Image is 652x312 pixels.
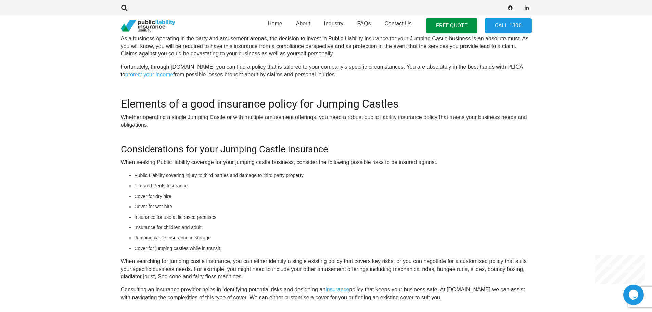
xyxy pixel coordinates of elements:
[135,182,532,189] li: Fire and Perils Insurance
[135,172,532,179] li: Public Liability covering injury to third parties and damage to third party property
[357,21,371,26] span: FAQs
[485,18,532,34] a: Call 1300
[135,234,532,241] li: Jumping castle insurance in storage
[623,285,645,305] iframe: chat widget
[268,21,282,26] span: Home
[324,21,343,26] span: Industry
[121,114,532,129] p: Whether operating a single Jumping Castle or with multiple amusement offerings, you need a robust...
[135,245,532,252] li: Cover for jumping castles while in transit
[135,213,532,221] li: Insurance for use at licensed premises
[121,159,532,166] p: When seeking Public liability coverage for your jumping castle business, consider the following p...
[350,13,378,38] a: FAQs
[506,3,515,13] a: Facebook
[121,258,532,280] p: When searching for jumping castle insurance, you can either identify a single existing policy tha...
[261,13,289,38] a: Home
[121,89,532,110] h2: Elements of a good insurance policy for Jumping Castles
[121,286,532,301] p: Consulting an insurance provider helps in identifying potential risks and designing an policy tha...
[384,21,411,26] span: Contact Us
[522,3,532,13] a: LinkedIn
[121,63,532,79] p: Fortunately, through [DOMAIN_NAME] you can find a policy that is tailored to your company’s speci...
[125,72,174,77] a: protect your income
[118,5,131,11] a: Search
[135,203,532,210] li: Cover for wet hire
[121,20,175,32] a: pli_logotransparent
[135,192,532,200] li: Cover for dry hire
[121,136,532,155] h3: Considerations for your Jumping Castle insurance
[378,13,418,38] a: Contact Us
[317,13,350,38] a: Industry
[426,18,477,34] a: FREE QUOTE
[325,287,349,292] a: insurance
[296,21,310,26] span: About
[595,255,645,284] iframe: chat widget
[135,224,532,231] li: Insurance for children and adult
[121,35,532,58] p: As a business operating in the party and amusement arenas, the decision to invest in Public Liabi...
[289,13,317,38] a: About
